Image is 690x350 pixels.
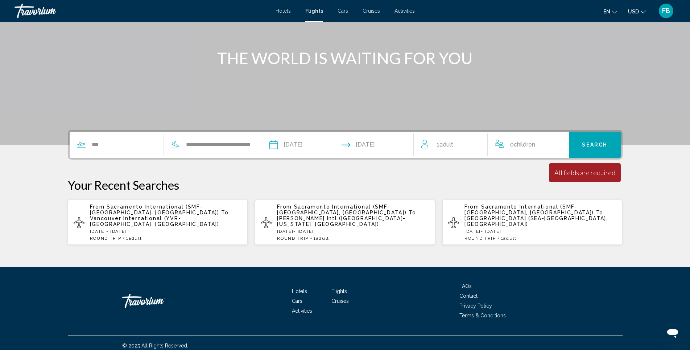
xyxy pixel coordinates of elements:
a: Cars [338,8,348,14]
span: Search [582,142,607,148]
a: Cruises [331,298,349,304]
span: Adult [129,236,142,241]
span: To [221,210,228,215]
span: 1 [314,236,329,241]
span: 0 [510,140,535,150]
button: From Sacramento International (SMF-[GEOGRAPHIC_DATA], [GEOGRAPHIC_DATA]) To [PERSON_NAME] Intl ([... [255,199,435,245]
span: 1 [126,236,142,241]
button: Depart date: Sep 9, 2025 [269,132,302,158]
span: Adult [316,236,329,241]
span: To [596,210,603,215]
iframe: Button to launch messaging window [661,321,684,344]
span: Sacramento International (SMF-[GEOGRAPHIC_DATA], [GEOGRAPHIC_DATA]) [277,204,406,215]
span: 1 [501,236,517,241]
a: Contact [459,293,478,299]
span: From [464,204,479,210]
span: en [603,9,610,15]
div: All fields are required [554,169,615,177]
div: Search widget [70,132,621,158]
a: Travorium [122,290,195,312]
h1: THE WORLD IS WAITING FOR YOU [209,49,481,67]
button: Change currency [628,6,646,17]
span: Adult [503,236,516,241]
span: FB [662,7,670,15]
a: Privacy Policy [459,303,492,309]
span: ROUND TRIP [277,236,309,241]
p: [DATE] - [DATE] [90,229,242,234]
span: Sacramento International (SMF-[GEOGRAPHIC_DATA], [GEOGRAPHIC_DATA]) [464,204,594,215]
button: User Menu [657,3,675,18]
span: [PERSON_NAME] Intl ([GEOGRAPHIC_DATA]-[US_STATE], [GEOGRAPHIC_DATA]) [277,215,406,227]
button: From Sacramento International (SMF-[GEOGRAPHIC_DATA], [GEOGRAPHIC_DATA]) To Vancouver Internation... [68,199,248,245]
a: Cruises [363,8,380,14]
span: ROUND TRIP [90,236,121,241]
a: FAQs [459,283,472,289]
p: [DATE] - [DATE] [464,229,617,234]
span: From [277,204,292,210]
a: Flights [305,8,323,14]
a: Activities [394,8,415,14]
span: ROUND TRIP [464,236,496,241]
span: Children [514,141,535,148]
button: Return date: Sep 12, 2025 [342,132,375,158]
a: Hotels [292,288,307,294]
span: From [90,204,105,210]
a: Cars [292,298,302,304]
a: Travorium [15,4,268,18]
button: Change language [603,6,617,17]
button: Travelers: 1 adult, 0 children [414,132,569,158]
span: [GEOGRAPHIC_DATA] (SEA-[GEOGRAPHIC_DATA], [GEOGRAPHIC_DATA]) [464,215,608,227]
span: Sacramento International (SMF-[GEOGRAPHIC_DATA], [GEOGRAPHIC_DATA]) [90,204,219,215]
span: USD [628,9,639,15]
p: Your Recent Searches [68,178,623,192]
span: To [409,210,416,215]
span: Adult [439,141,453,148]
span: 1 [437,140,453,150]
span: © 2025 All Rights Reserved. [122,343,188,349]
button: From Sacramento International (SMF-[GEOGRAPHIC_DATA], [GEOGRAPHIC_DATA]) To [GEOGRAPHIC_DATA] (SE... [442,199,623,245]
button: Search [569,132,621,158]
a: Hotels [276,8,291,14]
a: Flights [331,288,347,294]
p: [DATE] - [DATE] [277,229,429,234]
span: Vancouver International (YVR-[GEOGRAPHIC_DATA], [GEOGRAPHIC_DATA]) [90,215,219,227]
a: Activities [292,308,312,314]
a: Terms & Conditions [459,313,506,318]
